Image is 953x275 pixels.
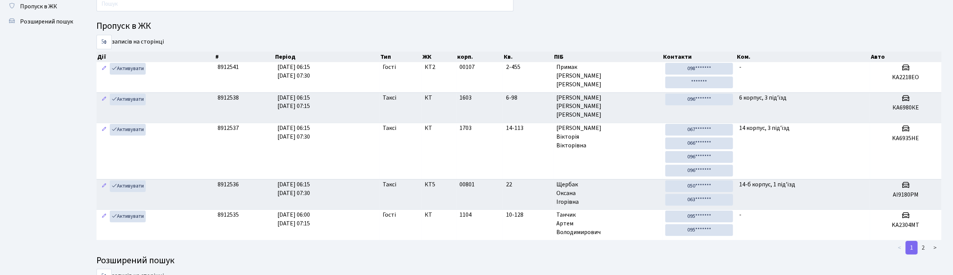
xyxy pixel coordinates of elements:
h4: Пропуск в ЖК [97,21,942,32]
span: - [739,63,741,71]
span: 14-б корпус, 1 під'їзд [739,180,795,189]
a: > [929,241,942,255]
a: 2 [917,241,930,255]
label: записів на сторінці [97,35,164,49]
a: Розширений пошук [4,14,79,29]
a: Активувати [110,180,146,192]
select: записів на сторінці [97,35,112,49]
span: КТ5 [425,180,453,189]
span: [DATE] 06:15 [DATE] 07:30 [277,124,310,141]
span: [PERSON_NAME] [PERSON_NAME] [PERSON_NAME] [556,94,659,120]
span: 14 корпус, 3 під'їзд [739,124,789,132]
th: Контакти [663,52,737,62]
span: Гості [383,211,396,219]
span: 1104 [459,211,472,219]
h5: KA2304MT [873,222,939,229]
span: [DATE] 06:00 [DATE] 07:15 [277,211,310,228]
th: # [215,52,274,62]
span: 1703 [459,124,472,132]
a: Редагувати [100,180,109,192]
span: 6-98 [506,94,551,102]
th: ПІБ [554,52,663,62]
span: Гості [383,63,396,72]
a: Редагувати [100,211,109,222]
span: КТ [425,94,453,102]
span: [DATE] 06:15 [DATE] 07:30 [277,180,310,197]
span: 22 [506,180,551,189]
span: КТ2 [425,63,453,72]
span: Примак [PERSON_NAME] [PERSON_NAME] [556,63,659,89]
a: Активувати [110,63,146,75]
a: Редагувати [100,94,109,105]
span: Розширений пошук [20,17,73,26]
span: Щербак Оксана Ігорівна [556,180,659,206]
th: Ком. [737,52,870,62]
th: Дії [97,52,215,62]
span: [DATE] 06:15 [DATE] 07:15 [277,94,310,111]
h4: Розширений пошук [97,255,942,266]
span: 00801 [459,180,475,189]
h5: KA2218EO [873,74,939,81]
span: 1603 [459,94,472,102]
a: Активувати [110,211,146,222]
th: Період [274,52,380,62]
span: Танчик Артем Володимирович [556,211,659,237]
a: Активувати [110,124,146,136]
a: Редагувати [100,124,109,136]
span: 8912541 [218,63,239,71]
th: Авто [870,52,942,62]
a: Активувати [110,94,146,105]
span: 8912535 [218,211,239,219]
span: Таксі [383,180,396,189]
span: 8912538 [218,94,239,102]
span: 8912536 [218,180,239,189]
h5: KA6935HE [873,135,939,142]
span: 00107 [459,63,475,71]
span: КТ [425,211,453,219]
th: Тип [380,52,422,62]
span: 14-113 [506,124,551,133]
span: [DATE] 06:15 [DATE] 07:30 [277,63,310,80]
span: 6 корпус, 3 під'їзд [739,94,786,102]
span: - [739,211,741,219]
th: Кв. [503,52,554,62]
span: 8912537 [218,124,239,132]
th: ЖК [422,52,456,62]
a: 1 [906,241,918,255]
span: 10-128 [506,211,551,219]
span: Таксі [383,94,396,102]
span: Пропуск в ЖК [20,2,57,11]
a: Редагувати [100,63,109,75]
span: КТ [425,124,453,133]
h5: AI9180PM [873,191,939,198]
h5: КА6980КЕ [873,104,939,111]
th: корп. [456,52,503,62]
span: [PERSON_NAME] Вікторія Вікторівна [556,124,659,150]
span: Таксі [383,124,396,133]
span: 2-455 [506,63,551,72]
